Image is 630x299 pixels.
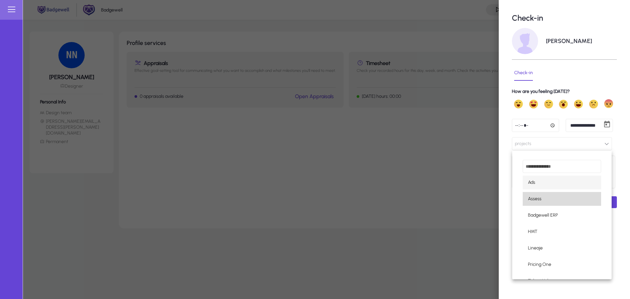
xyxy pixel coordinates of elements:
mat-option: Badgewell ERP [523,208,601,222]
span: Ads [528,179,535,186]
mat-option: HMT [523,225,601,239]
span: Assess [528,195,541,203]
mat-option: Ads [523,176,601,189]
span: Talent Hub [528,277,550,285]
span: Pricing One [528,261,551,268]
input: dropdown search [523,160,601,173]
mat-option: Pricing One [523,258,601,271]
mat-option: Talent Hub [523,274,601,288]
mat-option: Lineaje [523,241,601,255]
span: Badgewell ERP [528,211,558,219]
span: HMT [528,228,537,236]
span: Lineaje [528,244,543,252]
mat-option: Assess [523,192,601,206]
